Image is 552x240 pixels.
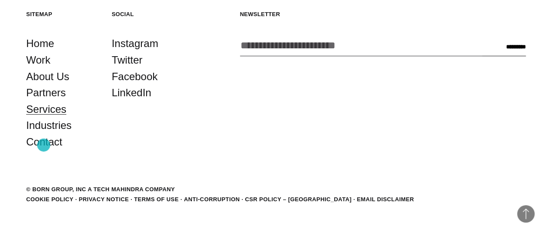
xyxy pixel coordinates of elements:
[112,68,158,85] a: Facebook
[112,35,158,52] a: Instagram
[26,68,69,85] a: About Us
[26,134,62,150] a: Contact
[26,52,51,68] a: Work
[26,101,66,118] a: Services
[112,85,151,101] a: LinkedIn
[26,196,73,203] a: Cookie Policy
[357,196,414,203] a: Email Disclaimer
[112,52,143,68] a: Twitter
[26,185,175,194] div: © BORN GROUP, INC A Tech Mahindra Company
[245,196,351,203] a: CSR POLICY – [GEOGRAPHIC_DATA]
[26,10,99,18] h5: Sitemap
[26,117,72,134] a: Industries
[79,196,129,203] a: Privacy Notice
[26,85,66,101] a: Partners
[184,196,240,203] a: Anti-Corruption
[240,10,526,18] h5: Newsletter
[517,205,535,223] button: Back to Top
[134,196,178,203] a: Terms of Use
[112,10,184,18] h5: Social
[26,35,54,52] a: Home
